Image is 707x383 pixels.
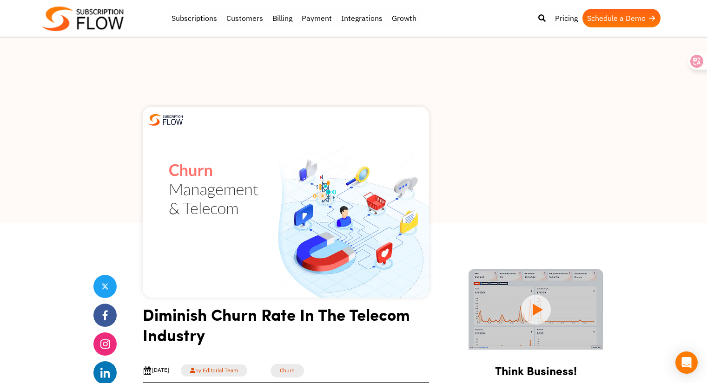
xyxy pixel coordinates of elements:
[550,9,582,27] a: Pricing
[337,9,387,27] a: Integrations
[458,352,614,382] h2: Think Business!
[222,9,268,27] a: Customers
[387,9,421,27] a: Growth
[181,364,247,377] a: by Editorial Team
[297,9,337,27] a: Payment
[675,351,698,374] div: Open Intercom Messenger
[143,304,429,352] h1: Diminish Churn Rate In The Telecom Industry
[143,366,169,375] div: [DATE]
[469,269,603,350] img: intro video
[268,9,297,27] a: Billing
[143,107,429,298] img: churn management in telecom
[167,9,222,27] a: Subscriptions
[582,9,661,27] a: Schedule a Demo
[271,364,304,377] a: Churn
[42,6,124,31] img: Subscriptionflow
